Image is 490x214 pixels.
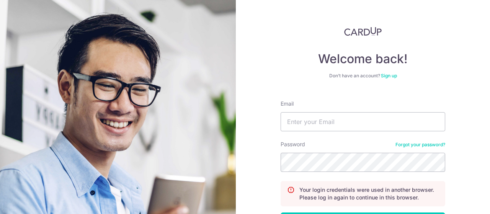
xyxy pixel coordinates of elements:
div: Don’t have an account? [281,73,445,79]
img: CardUp Logo [344,27,382,36]
label: Email [281,100,294,108]
a: Forgot your password? [395,142,445,148]
input: Enter your Email [281,112,445,131]
a: Sign up [381,73,397,78]
label: Password [281,140,305,148]
h4: Welcome back! [281,51,445,67]
p: Your login credentials were used in another browser. Please log in again to continue in this brow... [299,186,439,201]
